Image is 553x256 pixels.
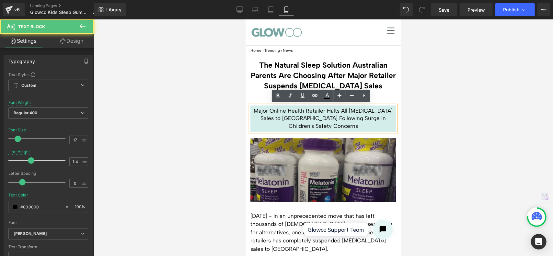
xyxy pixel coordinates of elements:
span: px [82,138,87,142]
div: % [72,201,88,213]
div: Open Intercom Messenger [531,234,547,250]
div: Font Weight [8,100,31,105]
span: px [82,181,87,185]
b: Regular 400 [14,110,38,115]
a: v6 [3,3,25,16]
p: Major Online Health Retailer Halts All [MEDICAL_DATA] Sales to [GEOGRAPHIC_DATA] Following Surge ... [6,88,149,111]
strong: 9, 2025 [87,75,103,81]
p: Published on [5,74,151,81]
div: Text Color [8,193,28,197]
b: Custom [21,83,36,88]
i: [PERSON_NAME] [14,231,47,237]
div: v6 [13,6,21,14]
div: Text Styles [8,72,88,77]
div: Line Height [8,150,30,154]
a: Laptop [248,3,263,16]
p: [DATE] - In an unprecedented move that has left thousands of [DEMOGRAPHIC_DATA] parents searching... [5,193,151,234]
a: New Library [94,3,126,16]
div: Typography [8,55,35,64]
span: Save [439,6,449,13]
a: Preview [460,3,493,16]
div: Text Transform [8,245,88,249]
button: Publish [495,3,535,16]
div: Font [8,220,88,225]
div: Letter Spacing [8,171,88,176]
a: Landing Pages [30,3,102,8]
input: Color [20,203,62,210]
span: Preview [467,6,485,13]
span: Glowco Kids Sleep Gummies [30,10,90,15]
span: em [82,160,87,164]
span: Publish [503,7,519,12]
a: Design [48,34,95,48]
span: Text Block [18,24,45,29]
a: Desktop [232,3,248,16]
div: Font Size [8,128,26,132]
button: Undo [400,3,413,16]
h1: The Natural Sleep Solution Australian Parents Are Choosing After Major Retailer Suspends [MEDICAL... [5,40,151,72]
a: Tablet [263,3,279,16]
span: Library [106,7,121,13]
iframe: Tidio Chat [53,195,153,225]
button: Redo [415,3,428,16]
strong: Sep [79,75,87,81]
a: Mobile [279,3,294,16]
p: Home › Trending › News [5,28,151,34]
button: More [537,3,550,16]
